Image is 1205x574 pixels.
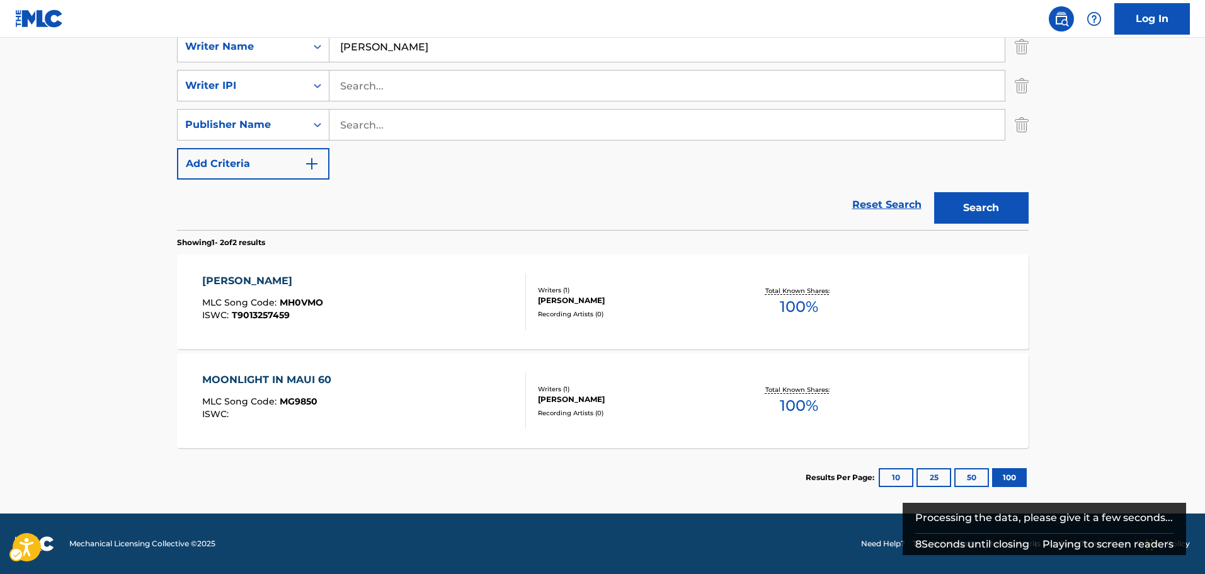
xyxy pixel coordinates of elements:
a: [PERSON_NAME]MLC Song Code:MH0VMOISWC:T9013257459Writers (1)[PERSON_NAME]Recording Artists (0)Tot... [177,255,1029,349]
span: MLC Song Code : [202,297,280,308]
button: 10 [879,468,913,487]
img: 9d2ae6d4665cec9f34b9.svg [304,156,319,171]
div: Recording Artists ( 0 ) [538,309,728,319]
span: 100 % [780,394,818,417]
p: Results Per Page: [806,472,877,483]
div: Writers ( 1 ) [538,384,728,394]
img: Delete Criterion [1015,70,1029,101]
img: MLC Logo [15,9,64,28]
button: Add Criteria [177,148,329,180]
div: [PERSON_NAME] [538,394,728,405]
span: MG9850 [280,396,317,407]
img: logo [15,536,54,551]
span: ISWC : [202,408,232,420]
span: ISWC : [202,309,232,321]
span: MH0VMO [280,297,323,308]
span: MLC Song Code : [202,396,280,407]
p: Total Known Shares: [765,385,833,394]
img: search [1054,11,1069,26]
p: Total Known Shares: [765,286,833,296]
input: Search... [329,32,1005,62]
button: 50 [954,468,989,487]
a: Reset Search [846,191,928,219]
button: Search [934,192,1029,224]
div: Writers ( 1 ) [538,285,728,295]
div: [PERSON_NAME] [202,273,323,289]
div: Writer IPI [185,78,299,93]
img: Delete Criterion [1015,31,1029,62]
div: Recording Artists ( 0 ) [538,408,728,418]
div: Writer Name [185,39,299,54]
p: Showing 1 - 2 of 2 results [177,237,265,248]
input: Search... [329,71,1005,101]
span: 100 % [780,296,818,318]
a: Need Help? [861,538,905,549]
span: T9013257459 [232,309,290,321]
a: MOONLIGHT IN MAUI 60MLC Song Code:MG9850ISWC:Writers (1)[PERSON_NAME]Recording Artists (0)Total K... [177,353,1029,448]
button: 100 [992,468,1027,487]
img: Delete Criterion [1015,109,1029,141]
input: Search... [329,110,1005,140]
span: Mechanical Licensing Collective © 2025 [69,538,215,549]
div: [PERSON_NAME] [538,295,728,306]
div: Publisher Name [185,117,299,132]
a: Log In [1114,3,1190,35]
img: help [1087,11,1102,26]
span: 8 [915,538,922,550]
button: 25 [917,468,951,487]
div: Processing the data, please give it a few seconds... [915,503,1174,533]
div: MOONLIGHT IN MAUI 60 [202,372,338,387]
